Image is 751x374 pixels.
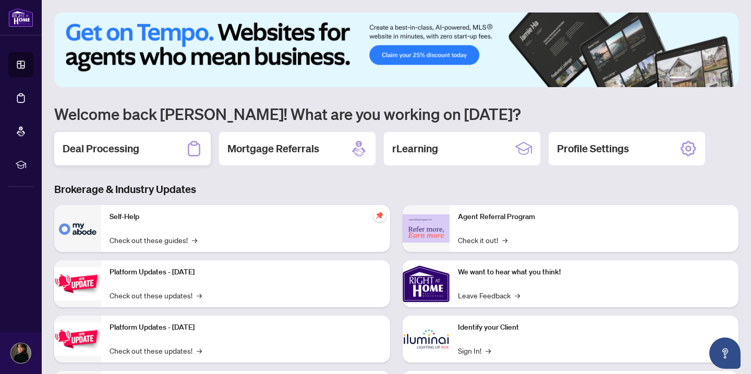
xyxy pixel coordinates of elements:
span: pushpin [373,209,386,222]
p: Agent Referral Program [458,211,730,223]
img: We want to hear what you think! [403,260,450,307]
h2: Profile Settings [557,141,629,156]
h3: Brokerage & Industry Updates [54,182,738,197]
img: Profile Icon [11,343,31,363]
span: → [515,289,520,301]
img: Agent Referral Program [403,214,450,243]
img: Self-Help [54,205,101,252]
a: Check it out!→ [458,234,507,246]
button: 5 [716,77,720,81]
a: Check out these updates!→ [110,289,202,301]
button: 4 [707,77,711,81]
button: 3 [699,77,703,81]
h2: Mortgage Referrals [227,141,319,156]
img: Slide 0 [54,13,738,87]
button: 6 [724,77,728,81]
span: → [502,234,507,246]
span: → [192,234,197,246]
a: Check out these guides!→ [110,234,197,246]
p: Self-Help [110,211,382,223]
p: Platform Updates - [DATE] [110,267,382,278]
a: Leave Feedback→ [458,289,520,301]
span: → [197,345,202,356]
h1: Welcome back [PERSON_NAME]! What are you working on [DATE]? [54,104,738,124]
a: Check out these updates!→ [110,345,202,356]
button: 2 [691,77,695,81]
img: Identify your Client [403,316,450,363]
button: Open asap [709,337,741,369]
img: logo [8,8,33,27]
h2: Deal Processing [63,141,139,156]
img: Platform Updates - July 8, 2025 [54,322,101,355]
span: → [486,345,491,356]
p: We want to hear what you think! [458,267,730,278]
span: → [197,289,202,301]
p: Identify your Client [458,322,730,333]
a: Sign In!→ [458,345,491,356]
h2: rLearning [392,141,438,156]
p: Platform Updates - [DATE] [110,322,382,333]
img: Platform Updates - July 21, 2025 [54,267,101,300]
button: 1 [670,77,686,81]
